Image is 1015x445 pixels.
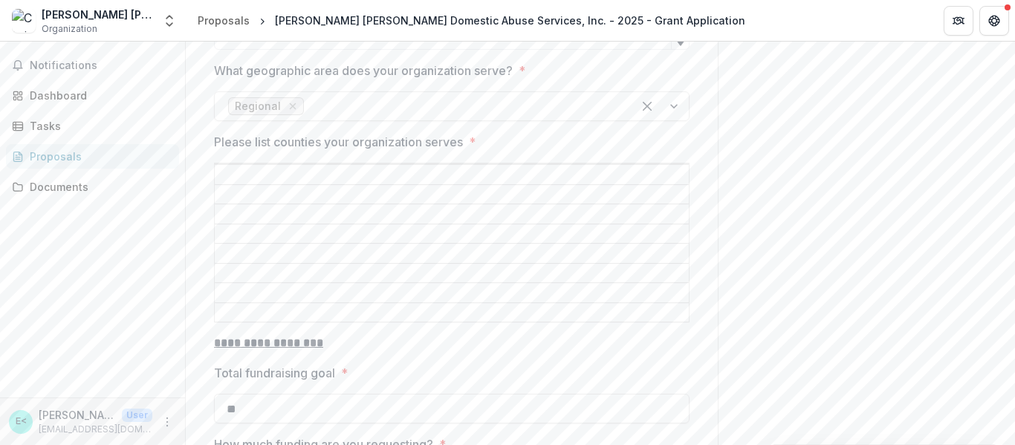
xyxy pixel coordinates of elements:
a: Dashboard [6,83,179,108]
div: Documents [30,179,167,195]
div: Remove Regional [285,99,300,114]
nav: breadcrumb [192,10,751,31]
div: Dashboard [30,88,167,103]
button: Partners [944,6,973,36]
div: Proposals [198,13,250,28]
div: Proposals [30,149,167,164]
div: Emily James <grantwriter@christineann.net> [16,417,27,426]
a: Proposals [192,10,256,31]
div: [PERSON_NAME] [PERSON_NAME] Domestic Abuse Services, Inc. - 2025 - Grant Application [275,13,745,28]
span: Notifications [30,59,173,72]
a: Tasks [6,114,179,138]
button: Open entity switcher [159,6,180,36]
p: What geographic area does your organization serve? [214,62,513,79]
button: More [158,413,176,431]
button: Get Help [979,6,1009,36]
div: [PERSON_NAME] [PERSON_NAME] Domestic Abuse Services, Inc. [42,7,153,22]
p: Please list counties your organization serves [214,133,463,151]
a: Proposals [6,144,179,169]
span: Regional [235,100,281,113]
p: [EMAIL_ADDRESS][DOMAIN_NAME] [39,423,152,436]
div: Tasks [30,118,167,134]
div: Clear selected options [635,94,659,118]
p: User [122,409,152,422]
img: Christine Ann Domestic Abuse Services, Inc. [12,9,36,33]
button: Notifications [6,53,179,77]
p: [PERSON_NAME] <[EMAIL_ADDRESS][DOMAIN_NAME]> [39,407,116,423]
span: Organization [42,22,97,36]
a: Documents [6,175,179,199]
p: Total fundraising goal [214,364,335,382]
